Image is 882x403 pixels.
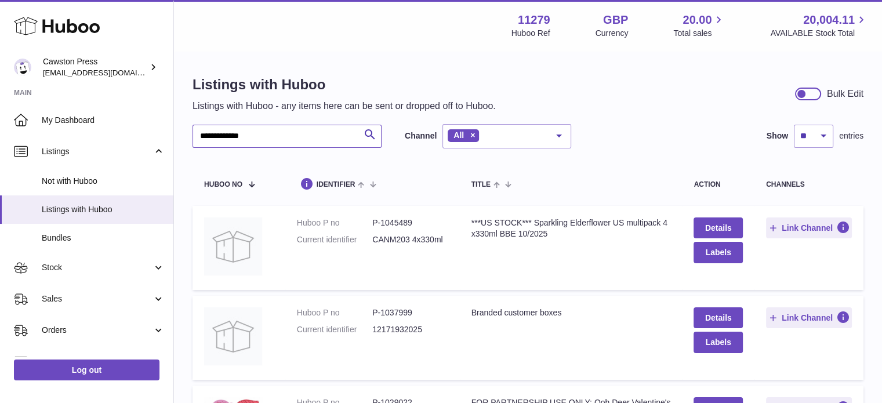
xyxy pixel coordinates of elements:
span: entries [839,130,863,141]
label: Channel [405,130,437,141]
button: Link Channel [766,307,852,328]
dt: Current identifier [297,324,372,335]
img: internalAdmin-11279@internal.huboo.com [14,59,31,76]
dd: P-1045489 [372,217,448,228]
div: Bulk Edit [827,88,863,100]
span: 20,004.11 [803,12,855,28]
span: Stock [42,262,153,273]
span: Huboo no [204,181,242,188]
dt: Current identifier [297,234,372,245]
span: title [471,181,491,188]
span: Usage [42,356,165,367]
h1: Listings with Huboo [193,75,496,94]
div: action [694,181,742,188]
div: Branded customer boxes [471,307,671,318]
span: Listings [42,146,153,157]
dd: CANM203 4x330ml [372,234,448,245]
dd: 12171932025 [372,324,448,335]
a: Details [694,217,742,238]
img: ***US STOCK*** Sparkling Elderflower US multipack 4 x330ml BBE 10/2025 [204,217,262,275]
strong: 11279 [518,12,550,28]
span: Link Channel [782,223,833,233]
span: Bundles [42,233,165,244]
img: Branded customer boxes [204,307,262,365]
a: Log out [14,360,159,380]
label: Show [767,130,788,141]
div: Currency [596,28,629,39]
span: Total sales [673,28,725,39]
div: Cawston Press [43,56,147,78]
strong: GBP [603,12,628,28]
button: Link Channel [766,217,852,238]
a: 20,004.11 AVAILABLE Stock Total [770,12,868,39]
dd: P-1037999 [372,307,448,318]
p: Listings with Huboo - any items here can be sent or dropped off to Huboo. [193,100,496,112]
a: Details [694,307,742,328]
dt: Huboo P no [297,307,372,318]
span: Orders [42,325,153,336]
span: 20.00 [683,12,712,28]
span: identifier [317,181,355,188]
span: Not with Huboo [42,176,165,187]
span: All [453,130,464,140]
div: Huboo Ref [511,28,550,39]
div: channels [766,181,852,188]
span: Link Channel [782,313,833,323]
div: ***US STOCK*** Sparkling Elderflower US multipack 4 x330ml BBE 10/2025 [471,217,671,239]
button: Labels [694,242,742,263]
span: Sales [42,293,153,304]
dt: Huboo P no [297,217,372,228]
span: My Dashboard [42,115,165,126]
span: [EMAIL_ADDRESS][DOMAIN_NAME] [43,68,170,77]
button: Labels [694,332,742,353]
a: 20.00 Total sales [673,12,725,39]
span: AVAILABLE Stock Total [770,28,868,39]
span: Listings with Huboo [42,204,165,215]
